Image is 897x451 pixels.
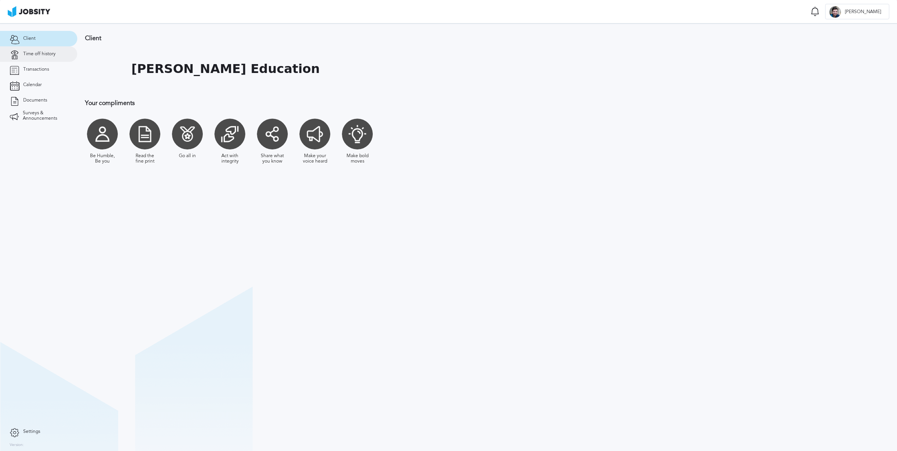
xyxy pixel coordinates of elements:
[89,153,116,164] div: Be Humble, Be you
[23,429,40,434] span: Settings
[23,110,68,121] span: Surveys & Announcements
[23,98,47,103] span: Documents
[8,6,50,17] img: ab4bad089aa723f57921c736e9817d99.png
[23,82,42,88] span: Calendar
[216,153,243,164] div: Act with integrity
[301,153,328,164] div: Make your voice heard
[829,6,841,18] div: M
[23,51,56,57] span: Time off history
[23,67,49,72] span: Transactions
[85,35,504,42] h3: Client
[10,443,24,448] label: Version:
[131,62,320,76] h1: [PERSON_NAME] Education
[259,153,286,164] div: Share what you know
[344,153,371,164] div: Make bold moves
[841,9,885,15] span: [PERSON_NAME]
[179,153,196,159] div: Go all in
[131,153,158,164] div: Read the fine print
[23,36,36,41] span: Client
[825,4,889,19] button: M[PERSON_NAME]
[85,100,504,107] h3: Your compliments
